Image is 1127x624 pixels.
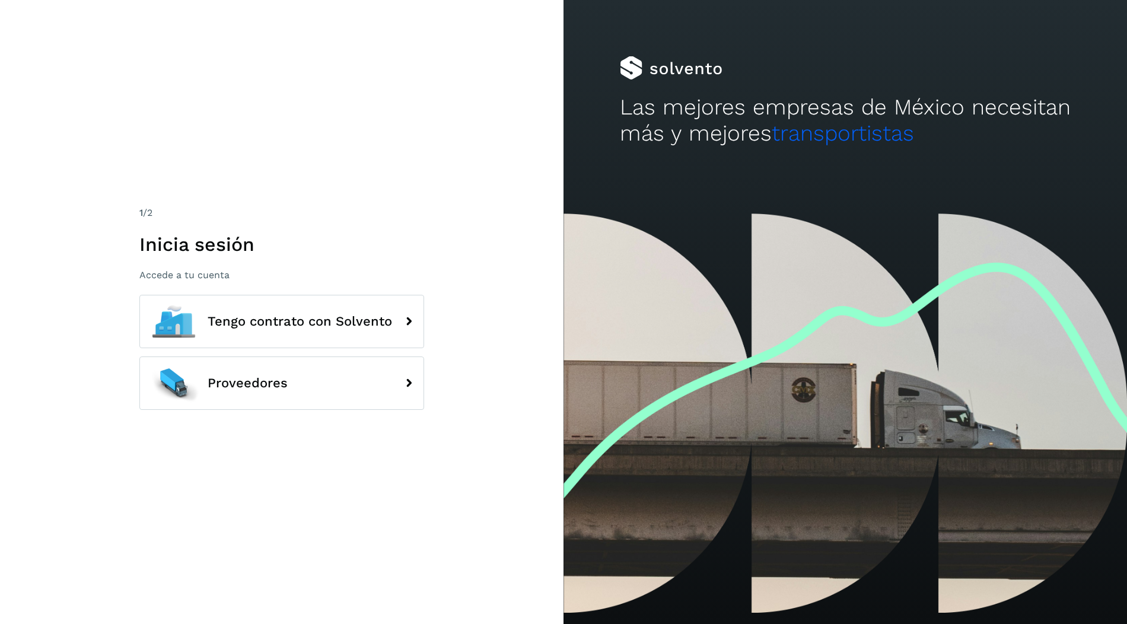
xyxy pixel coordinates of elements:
[139,295,424,348] button: Tengo contrato con Solvento
[139,233,424,256] h1: Inicia sesión
[772,120,914,146] span: transportistas
[139,207,143,218] span: 1
[208,376,288,390] span: Proveedores
[620,94,1071,147] h2: Las mejores empresas de México necesitan más y mejores
[139,269,424,281] p: Accede a tu cuenta
[208,314,392,329] span: Tengo contrato con Solvento
[139,206,424,220] div: /2
[139,356,424,410] button: Proveedores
